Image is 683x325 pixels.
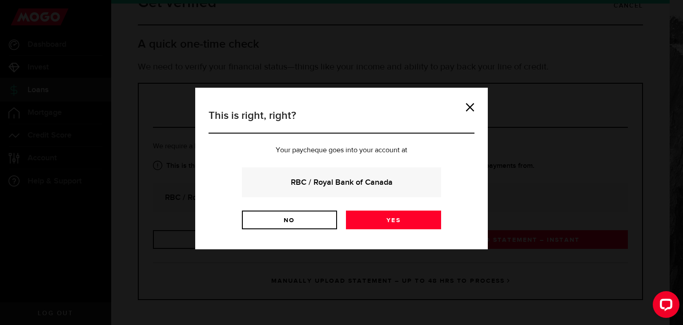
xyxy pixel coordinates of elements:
[646,288,683,325] iframe: LiveChat chat widget
[346,211,441,229] a: Yes
[209,108,474,134] h3: This is right, right?
[254,176,429,188] strong: RBC / Royal Bank of Canada
[209,147,474,154] p: Your paycheque goes into your account at
[242,211,337,229] a: No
